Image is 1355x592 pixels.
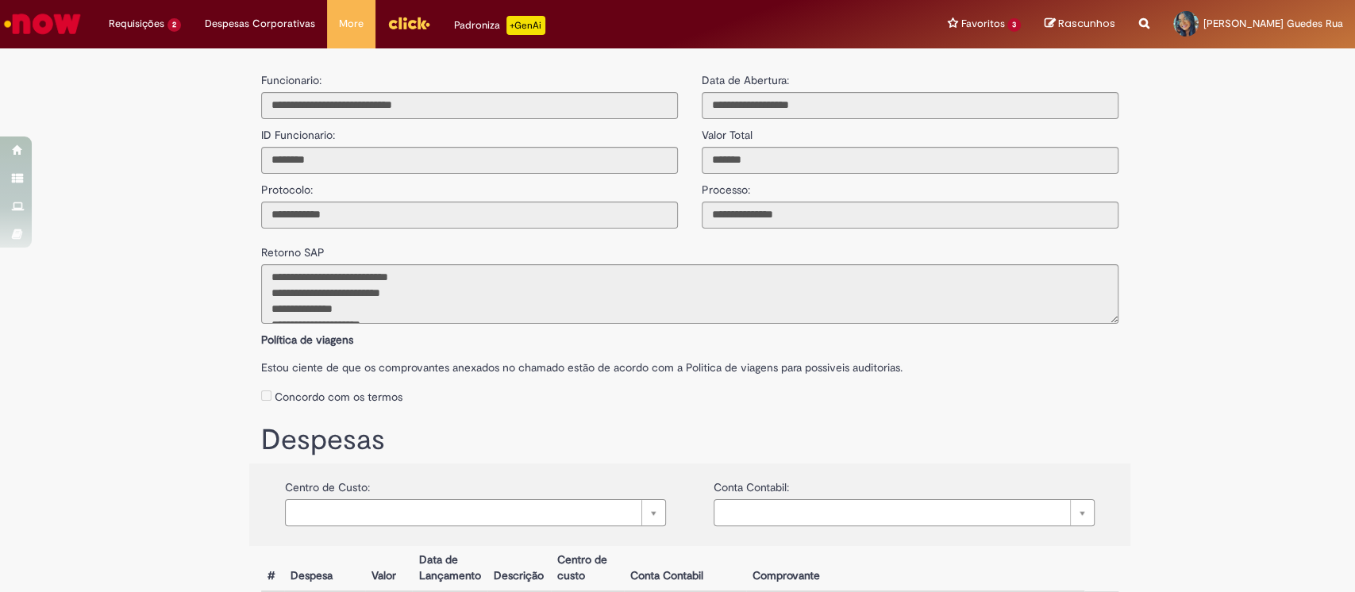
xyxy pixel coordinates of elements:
a: Limpar campo {0} [285,499,666,526]
span: 2 [167,18,181,32]
b: Política de viagens [261,333,353,347]
th: Despesa [284,546,365,591]
label: Centro de Custo: [285,471,370,495]
img: ServiceNow [2,8,83,40]
span: [PERSON_NAME] Guedes Rua [1203,17,1343,30]
span: Rascunhos [1058,16,1115,31]
th: Centro de custo [551,546,625,591]
th: Comprovante [746,546,1084,591]
label: Funcionario: [261,72,321,88]
span: Requisições [109,16,164,32]
label: Estou ciente de que os comprovantes anexados no chamado estão de acordo com a Politica de viagens... [261,352,1118,375]
th: Conta Contabil [624,546,746,591]
a: Limpar campo {0} [714,499,1095,526]
span: More [339,16,364,32]
p: +GenAi [506,16,545,35]
div: Padroniza [454,16,545,35]
label: Processo: [702,174,750,198]
label: Valor Total [702,119,753,143]
label: Concordo com os termos [275,389,402,405]
img: click_logo_yellow_360x200.png [387,11,430,35]
label: Protocolo: [261,174,313,198]
span: Favoritos [960,16,1004,32]
th: Data de Lançamento [412,546,487,591]
label: Retorno SAP [261,236,325,260]
th: Descrição [487,546,551,591]
span: Despesas Corporativas [205,16,315,32]
th: Valor [365,546,413,591]
label: ID Funcionario: [261,119,335,143]
label: Data de Abertura: [702,72,789,88]
span: 3 [1007,18,1021,32]
th: # [261,546,284,591]
label: Conta Contabil: [714,471,789,495]
h1: Despesas [261,425,1118,456]
a: Rascunhos [1045,17,1115,32]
